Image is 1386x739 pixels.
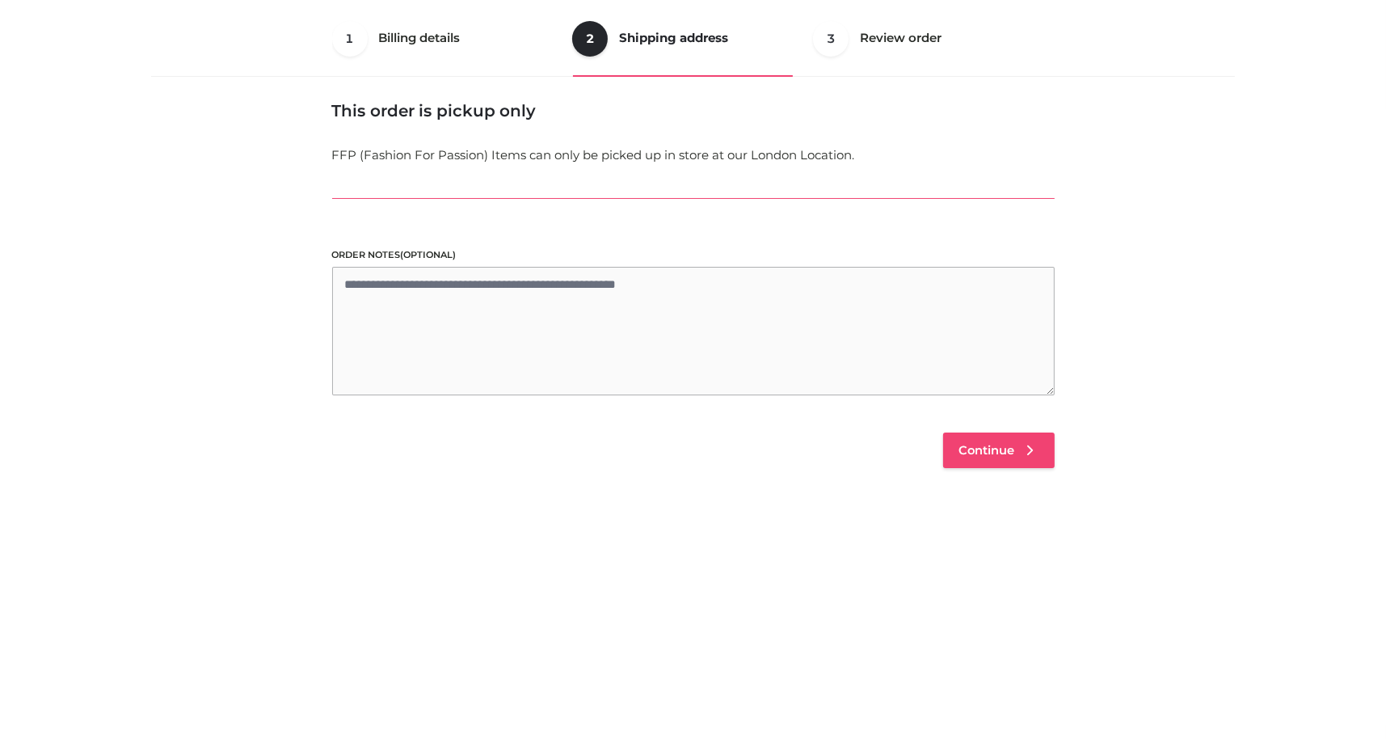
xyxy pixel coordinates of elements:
h3: This order is pickup only [332,101,1055,120]
label: Order notes [332,247,1055,263]
span: Continue [959,443,1015,458]
a: Continue [943,433,1055,468]
p: FFP (Fashion For Passion) Items can only be picked up in store at our London Location. [332,145,1055,166]
span: (optional) [401,249,457,260]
